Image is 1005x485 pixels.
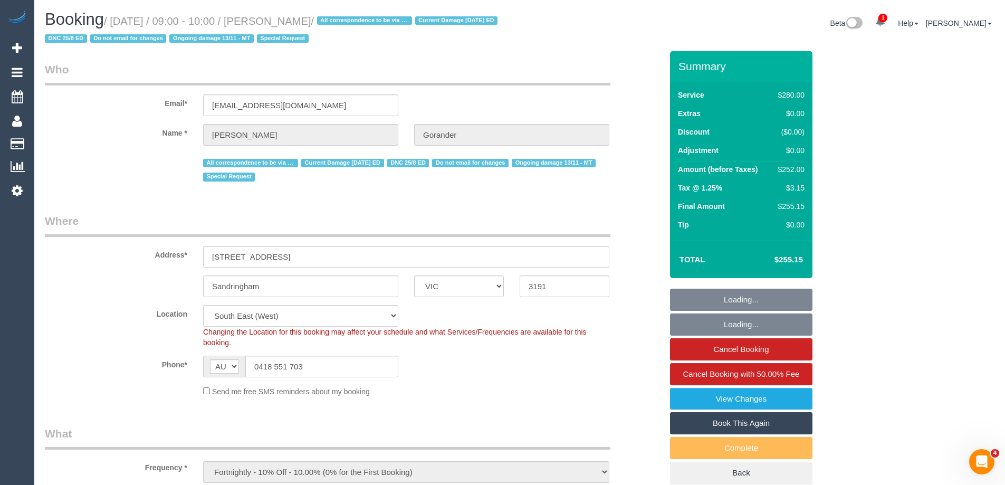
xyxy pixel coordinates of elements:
img: New interface [845,17,863,31]
a: Book This Again [670,412,812,434]
div: $252.00 [774,164,805,175]
div: ($0.00) [774,127,805,137]
legend: What [45,426,610,450]
legend: Who [45,62,610,85]
input: Suburb* [203,275,398,297]
span: Current Damage [DATE] ED [415,16,498,25]
a: Cancel Booking [670,338,812,360]
span: Special Request [257,34,309,43]
strong: Total [679,255,705,264]
div: $0.00 [774,220,805,230]
label: Service [678,90,704,100]
a: [PERSON_NAME] [926,19,992,27]
span: Special Request [203,173,255,181]
a: Cancel Booking with 50.00% Fee [670,363,812,385]
span: Do not email for changes [432,159,509,167]
div: $3.15 [774,183,805,193]
label: Location [37,305,195,319]
label: Final Amount [678,201,725,212]
h3: Summary [678,60,807,72]
input: Phone* [245,356,398,377]
legend: Where [45,213,610,237]
label: Email* [37,94,195,109]
div: $280.00 [774,90,805,100]
input: Last Name* [414,124,609,146]
span: DNC 25/8 ED [45,34,87,43]
span: Do not email for changes [90,34,167,43]
div: $0.00 [774,108,805,119]
label: Discount [678,127,710,137]
label: Name * [37,124,195,138]
a: View Changes [670,388,812,410]
div: $255.15 [774,201,805,212]
span: Ongoing damage 13/11 - MT [169,34,253,43]
span: All correspondence to be via phone! [317,16,412,25]
span: 1 [878,14,887,22]
a: Beta [830,19,863,27]
div: $0.00 [774,145,805,156]
iframe: Intercom live chat [969,449,994,474]
h4: $255.15 [743,255,803,264]
label: Extras [678,108,701,119]
label: Adjustment [678,145,719,156]
span: Cancel Booking with 50.00% Fee [683,369,800,378]
label: Tip [678,220,689,230]
label: Phone* [37,356,195,370]
input: Email* [203,94,398,116]
img: Automaid Logo [6,11,27,25]
span: All correspondence to be via phone! [203,159,298,167]
span: Send me free SMS reminders about my booking [212,387,370,396]
a: Help [898,19,918,27]
span: Current Damage [DATE] ED [301,159,384,167]
label: Tax @ 1.25% [678,183,722,193]
span: Changing the Location for this booking may affect your schedule and what Services/Frequencies are... [203,328,587,347]
span: Ongoing damage 13/11 - MT [512,159,596,167]
a: 1 [870,11,891,34]
label: Frequency * [37,459,195,473]
input: Post Code* [520,275,609,297]
a: Back [670,462,812,484]
span: 4 [991,449,999,458]
input: First Name* [203,124,398,146]
label: Address* [37,246,195,260]
span: Booking [45,10,104,28]
span: DNC 25/8 ED [387,159,429,167]
small: / [DATE] / 09:00 - 10:00 / [PERSON_NAME] [45,15,501,45]
label: Amount (before Taxes) [678,164,758,175]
